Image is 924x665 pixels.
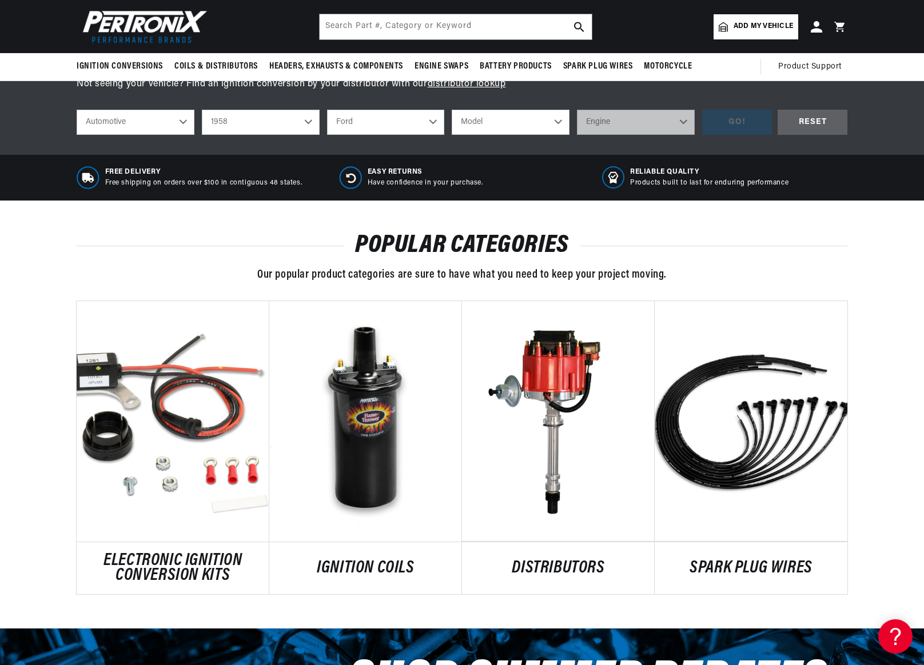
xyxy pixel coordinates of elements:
[77,53,169,80] summary: Ignition Conversions
[630,167,788,177] span: RELIABLE QUALITY
[409,53,474,80] summary: Engine Swaps
[452,110,569,135] select: Model
[778,61,842,73] span: Product Support
[77,77,847,92] p: Not seeing your vehicle? Find an ignition conversion by your distributor with our
[320,14,592,39] input: Search Part #, Category or Keyword
[563,61,633,73] span: Spark Plug Wires
[269,61,403,73] span: Headers, Exhausts & Components
[77,110,194,135] select: Ride Type
[567,14,592,39] button: search button
[264,53,409,80] summary: Headers, Exhausts & Components
[368,178,483,188] p: Have confidence in your purchase.
[202,110,320,135] select: Year
[474,53,557,80] summary: Battery Products
[644,61,692,73] span: Motorcycle
[655,561,847,576] a: SPARK PLUG WIRES
[778,110,847,135] div: RESET
[714,14,798,39] a: Add my vehicle
[778,53,847,81] summary: Product Support
[77,7,208,46] img: Pertronix
[169,53,264,80] summary: Coils & Distributors
[269,561,462,576] a: IGNITION COILS
[734,21,793,32] span: Add my vehicle
[174,61,258,73] span: Coils & Distributors
[638,53,698,80] summary: Motorcycle
[257,269,667,281] span: Our popular product categories are sure to have what you need to keep your project moving.
[77,554,269,583] a: ELECTRONIC IGNITION CONVERSION KITS
[415,61,468,73] span: Engine Swaps
[428,79,506,89] a: distributor lookup
[105,167,302,177] span: Free Delivery
[77,235,847,257] h2: POPULAR CATEGORIES
[368,167,483,177] span: Easy Returns
[105,178,302,188] p: Free shipping on orders over $100 in contiguous 48 states.
[77,61,163,73] span: Ignition Conversions
[557,53,639,80] summary: Spark Plug Wires
[577,110,695,135] select: Engine
[327,110,445,135] select: Make
[630,178,788,188] p: Products built to last for enduring performance
[480,61,552,73] span: Battery Products
[462,561,655,576] a: DISTRIBUTORS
